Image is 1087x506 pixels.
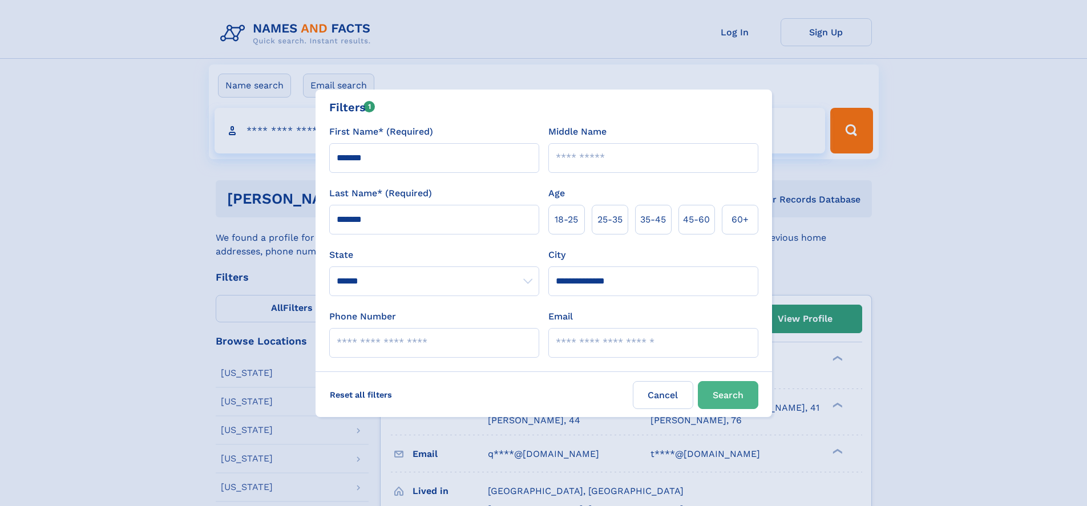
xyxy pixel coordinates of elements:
[329,187,432,200] label: Last Name* (Required)
[683,213,710,226] span: 45‑60
[322,381,399,408] label: Reset all filters
[640,213,666,226] span: 35‑45
[329,99,375,116] div: Filters
[329,310,396,323] label: Phone Number
[548,125,607,139] label: Middle Name
[633,381,693,409] label: Cancel
[548,310,573,323] label: Email
[732,213,749,226] span: 60+
[555,213,578,226] span: 18‑25
[548,187,565,200] label: Age
[698,381,758,409] button: Search
[548,248,565,262] label: City
[329,248,539,262] label: State
[597,213,623,226] span: 25‑35
[329,125,433,139] label: First Name* (Required)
